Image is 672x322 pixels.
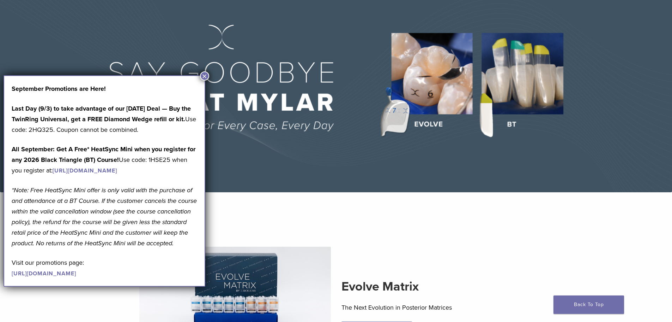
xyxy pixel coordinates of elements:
[200,71,209,81] button: Close
[341,278,533,295] h2: Evolve Matrix
[553,295,624,314] a: Back To Top
[12,186,197,247] em: *Note: Free HeatSync Mini offer is only valid with the purchase of and attendance at a BT Course....
[12,144,197,176] p: Use code: 1HSE25 when you register at:
[341,302,533,313] p: The Next Evolution in Posterior Matrices
[12,105,191,123] strong: Last Day (9/3) to take advantage of our [DATE] Deal — Buy the TwinRing Universal, get a FREE Diam...
[12,257,197,279] p: Visit our promotions page:
[12,85,106,93] strong: September Promotions are Here!
[12,270,76,277] a: [URL][DOMAIN_NAME]
[12,145,195,164] strong: All September: Get A Free* HeatSync Mini when you register for any 2026 Black Triangle (BT) Course!
[12,103,197,135] p: Use code: 2HQ325. Coupon cannot be combined.
[53,167,117,174] a: [URL][DOMAIN_NAME]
